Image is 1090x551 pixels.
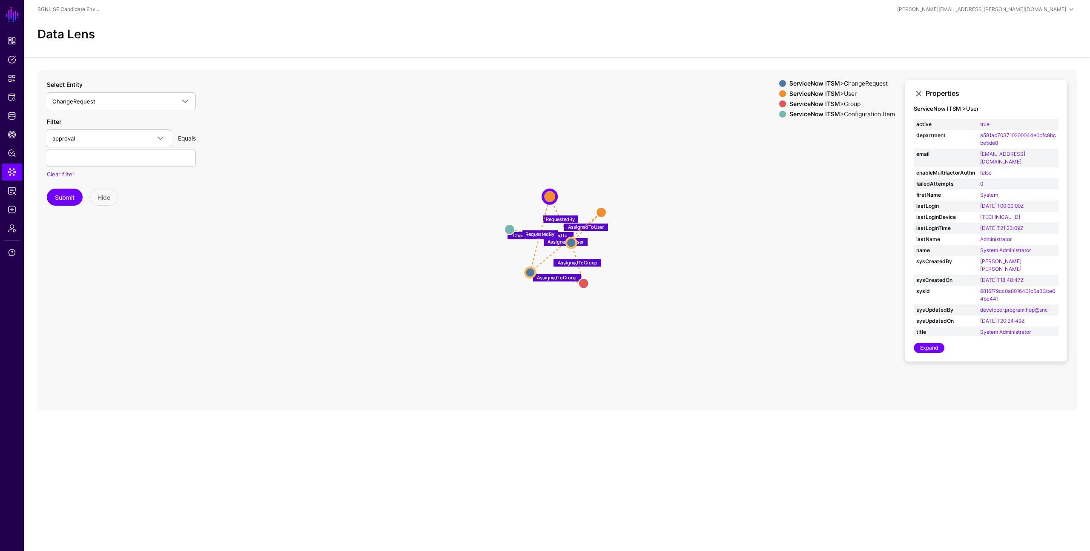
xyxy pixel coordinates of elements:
a: a581ab703710200044e0bfc8bcbe5de8 [980,132,1056,146]
text: AssignedToUser [548,239,584,245]
span: Protected Systems [8,93,16,101]
a: System [980,192,998,198]
span: Identity Data Fabric [8,112,16,120]
strong: lastName [916,235,975,243]
text: AssignedToGroup [558,259,597,265]
strong: lastLoginTime [916,224,975,232]
span: ChangeRequest [52,98,95,105]
div: > Configuration Item [788,111,897,118]
strong: title [916,328,975,336]
strong: ServiceNow ITSM [789,110,840,118]
strong: ServiceNow ITSM > [914,105,966,112]
strong: lastLogin [916,202,975,210]
a: Clear filter [47,171,75,178]
div: [PERSON_NAME][EMAIL_ADDRESS][PERSON_NAME][DOMAIN_NAME] [897,6,1066,13]
strong: name [916,247,975,254]
a: [TECHNICAL_ID] [980,214,1020,220]
span: Policies [8,55,16,64]
a: Logs [2,201,22,218]
a: 0 [980,181,983,187]
strong: active [916,121,975,128]
strong: ServiceNow ITSM [789,100,840,107]
strong: enableMultifactorAuthn [916,169,975,177]
a: [DATE]T21:23:09Z [980,225,1023,231]
div: > Group [788,100,897,107]
a: Data Lens [2,164,22,181]
span: approval [52,135,75,142]
button: Hide [89,189,118,206]
span: Support [8,248,16,257]
text: RequestedBy [546,216,575,222]
text: ChangeRequestLinkedTo [513,232,568,238]
strong: firstName [916,191,975,199]
label: Filter [47,117,61,126]
a: [DATE]T18:48:47Z [980,277,1024,283]
div: > User [788,90,897,97]
a: Policy Lens [2,145,22,162]
span: Access Reporting [8,187,16,195]
a: Policies [2,51,22,68]
a: 6816f79cc0a8016401c5a33be04be441 [980,288,1055,302]
a: Identity Data Fabric [2,107,22,124]
a: Protected Systems [2,89,22,106]
strong: sysCreatedBy [916,258,975,265]
a: Admin [2,220,22,237]
strong: email [916,150,975,158]
text: RequestedBy [525,231,554,237]
a: Dashboard [2,32,22,49]
span: Dashboard [8,37,16,45]
h3: Properties [926,89,1058,98]
span: Snippets [8,74,16,83]
a: [DATE]T20:24:49Z [980,318,1024,324]
strong: sysUpdatedOn [916,317,975,325]
label: Select Entity [47,80,83,89]
a: [PERSON_NAME].[PERSON_NAME] [980,258,1023,272]
span: Logs [8,205,16,214]
a: [DATE]T00:00:00Z [980,203,1024,209]
strong: department [916,132,975,139]
strong: ServiceNow ITSM [789,80,840,87]
span: Policy Lens [8,149,16,158]
a: SGNL SE Candidate Env... [37,6,99,12]
strong: failedAttempts [916,180,975,188]
strong: ServiceNow ITSM [789,90,840,97]
text: AssignedToGroup [537,274,577,280]
a: Access Reporting [2,182,22,199]
a: CAEP Hub [2,126,22,143]
div: > ChangeRequest [788,80,897,87]
button: Submit [47,189,83,206]
a: false [980,169,992,176]
strong: sysUpdatedBy [916,306,975,314]
div: Equals [175,134,199,143]
strong: sysId [916,287,975,295]
strong: lastLoginDevice [916,213,975,221]
h2: Data Lens [37,27,95,42]
h4: User [914,106,1058,112]
a: Snippets [2,70,22,87]
strong: sysCreatedOn [916,276,975,284]
span: CAEP Hub [8,130,16,139]
a: System Administrator [980,247,1031,253]
a: [EMAIL_ADDRESS][DOMAIN_NAME] [980,151,1025,165]
a: true [980,121,990,127]
a: SGNL [5,5,20,24]
a: Administrator [980,236,1012,242]
a: System Administrator [980,329,1031,335]
span: Data Lens [8,168,16,176]
a: Expand [914,343,944,353]
text: AssignedToUser [568,224,604,230]
span: Admin [8,224,16,232]
a: developer.program.hop@snc [980,307,1048,313]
